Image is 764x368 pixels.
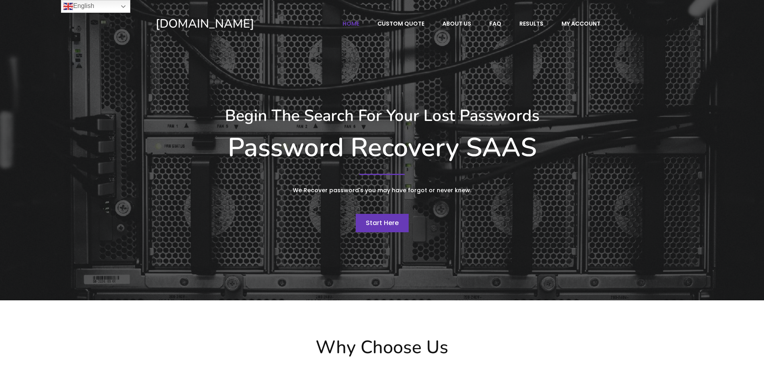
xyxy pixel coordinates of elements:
[489,20,501,27] span: FAQ
[334,16,368,31] a: Home
[342,20,359,27] span: Home
[232,185,533,195] p: We Recover password's you may have forgot or never knew.
[442,20,471,27] span: About Us
[63,2,73,11] img: en
[561,20,600,27] span: My account
[152,337,613,358] h2: Why Choose Us
[511,16,552,31] a: Results
[519,20,543,27] span: Results
[481,16,510,31] a: FAQ
[156,132,609,163] h1: Password Recovery SAAS
[434,16,480,31] a: About Us
[369,16,433,31] a: Custom Quote
[156,106,609,125] h3: Begin The Search For Your Lost Passwords
[356,214,409,232] a: Start Here
[156,16,309,32] a: [DOMAIN_NAME]
[366,218,399,227] span: Start Here
[377,20,424,27] span: Custom Quote
[553,16,609,31] a: My account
